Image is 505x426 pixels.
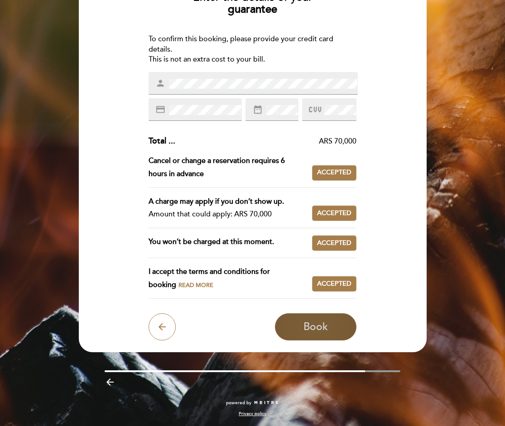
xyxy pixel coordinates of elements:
[254,401,279,405] img: MEITRE
[149,313,176,340] button: arrow_back
[149,154,312,181] div: Cancel or change a reservation requires 6 hours in advance
[157,321,168,332] i: arrow_back
[178,282,213,289] span: Read more
[312,235,356,251] button: Accepted
[155,78,165,88] i: person
[226,400,251,406] span: powered by
[317,239,351,248] span: Accepted
[155,105,165,115] i: credit_card
[228,3,277,16] b: guarantee
[149,136,175,146] span: Total ...
[149,195,305,208] div: A charge may apply if you don’t show up.
[149,235,312,251] div: You won’t be charged at this moment.
[105,377,115,388] i: arrow_backward
[253,105,263,115] i: date_range
[149,34,356,65] div: To confirm this booking, please provide your credit card details. This is not an extra cost to yo...
[149,208,305,221] div: Amount that could apply: ARS 70,000
[317,279,351,289] span: Accepted
[239,411,266,417] a: Privacy policy
[149,265,312,292] div: I accept the terms and conditions for booking
[317,209,351,218] span: Accepted
[275,313,356,340] button: Book
[317,168,351,177] span: Accepted
[312,165,356,181] button: Accepted
[312,206,356,221] button: Accepted
[226,400,279,406] a: powered by
[312,276,356,292] button: Accepted
[303,321,328,333] span: Book
[175,136,356,147] div: ARS 70,000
